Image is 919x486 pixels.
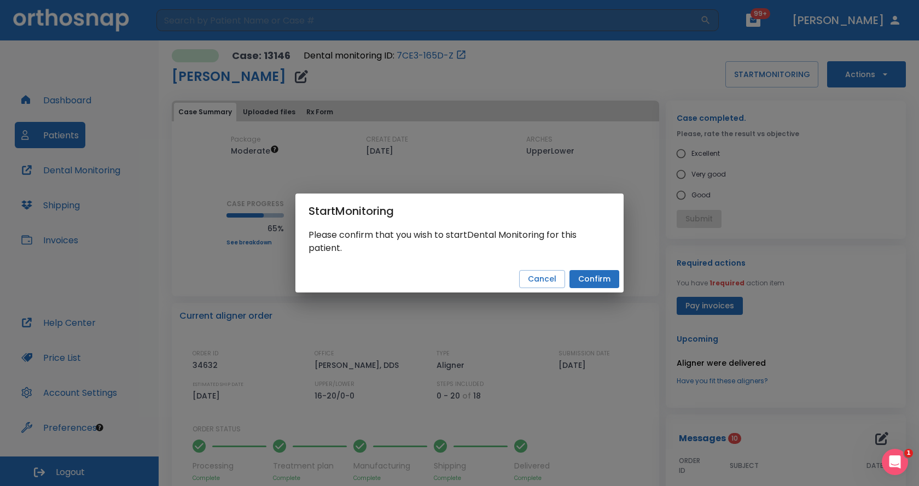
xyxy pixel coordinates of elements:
[295,194,624,229] h2: Start Monitoring
[519,270,565,288] button: Cancel
[904,449,913,458] span: 1
[309,229,610,255] p: Please confirm that you wish to start Dental Monitoring for this patient.
[569,270,619,288] button: Confirm
[882,449,908,475] iframe: Intercom live chat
